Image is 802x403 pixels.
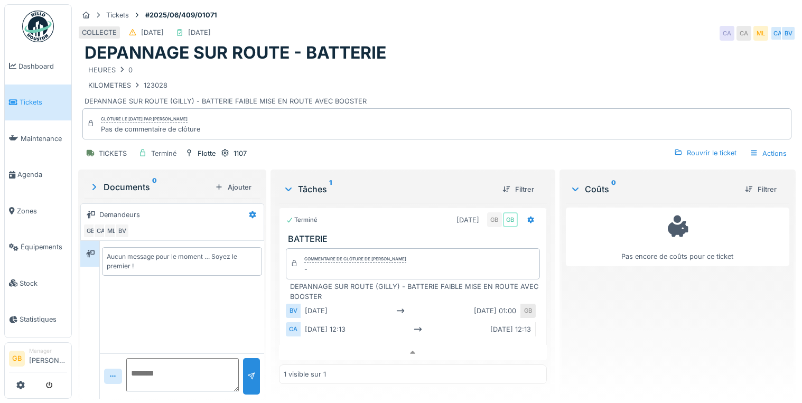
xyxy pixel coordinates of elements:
div: Flotte [198,148,216,158]
div: - [304,264,406,274]
div: CA [736,26,751,41]
span: Maintenance [21,134,67,144]
a: Stock [5,265,71,302]
div: 1 visible sur 1 [284,369,326,379]
div: [DATE] [DATE] 01:00 [301,304,520,318]
span: Tickets [20,97,67,107]
li: GB [9,351,25,367]
h1: DEPANNAGE SUR ROUTE - BATTERIE [85,43,386,63]
div: Terminé [286,215,318,224]
div: Pas encore de coûts pour ce ticket [573,212,782,261]
div: Filtrer [498,182,538,196]
div: Terminé [151,148,176,158]
div: Filtrer [741,182,781,196]
div: DEPANNAGE SUR ROUTE (GILLY) - BATTERIE FAIBLE MISE EN ROUTE AVEC BOOSTER [290,282,539,302]
div: CA [286,322,301,336]
div: BV [781,26,796,41]
a: Statistiques [5,302,71,338]
span: Équipements [21,242,67,252]
a: Zones [5,193,71,229]
a: Agenda [5,157,71,193]
div: CA [720,26,734,41]
span: Dashboard [18,61,67,71]
div: Clôturé le [DATE] par [PERSON_NAME] [101,116,188,123]
div: BV [286,304,301,318]
a: Dashboard [5,48,71,85]
div: GB [521,304,536,318]
div: ML [104,223,119,238]
div: Aucun message pour le moment … Soyez le premier ! [107,252,257,271]
span: Stock [20,278,67,288]
a: GB Manager[PERSON_NAME] [9,347,67,372]
div: TICKETS [99,148,127,158]
div: Tickets [106,10,129,20]
div: KILOMETRES 123028 [88,80,167,90]
div: GB [83,223,98,238]
div: GB [487,212,502,227]
div: [DATE] 12:13 [DATE] 12:13 [301,322,535,336]
div: CA [94,223,108,238]
div: DEPANNAGE SUR ROUTE (GILLY) - BATTERIE FAIBLE MISE EN ROUTE AVEC BOOSTER [85,63,789,107]
a: Maintenance [5,120,71,157]
div: Actions [745,146,791,161]
div: [DATE] [188,27,211,38]
div: HEURES 0 [88,65,133,75]
span: Agenda [17,170,67,180]
div: Commentaire de clôture de [PERSON_NAME] [304,256,406,263]
a: Tickets [5,85,71,121]
sup: 0 [152,181,157,193]
div: BV [115,223,129,238]
img: Badge_color-CXgf-gQk.svg [22,11,54,42]
strong: #2025/06/409/01071 [141,10,221,20]
div: Tâches [283,183,493,195]
div: [DATE] [141,27,164,38]
div: Rouvrir le ticket [670,146,741,160]
div: ML [753,26,768,41]
a: Équipements [5,229,71,266]
div: GB [503,212,518,227]
div: 1107 [234,148,247,158]
div: Manager [29,347,67,355]
span: Zones [17,206,67,216]
div: CA [770,26,785,41]
h3: BATTERIE [288,234,542,244]
div: Pas de commentaire de clôture [101,124,200,134]
div: Coûts [570,183,736,195]
span: Statistiques [20,314,67,324]
li: [PERSON_NAME] [29,347,67,370]
div: COLLECTE [82,27,117,38]
div: Ajouter [211,180,256,194]
div: Demandeurs [99,210,140,220]
sup: 0 [611,183,616,195]
sup: 1 [329,183,332,195]
div: [DATE] [456,215,479,225]
div: Documents [89,181,211,193]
